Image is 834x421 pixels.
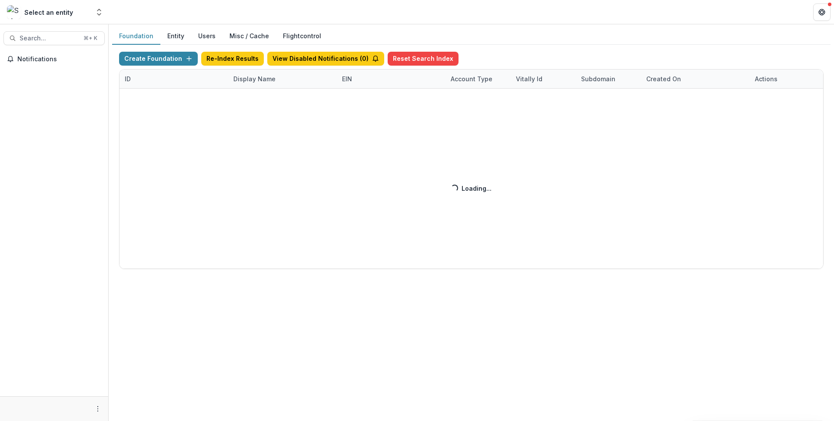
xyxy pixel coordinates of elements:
button: Search... [3,31,105,45]
button: Open entity switcher [93,3,105,21]
button: More [93,404,103,414]
div: Select an entity [24,8,73,17]
button: Misc / Cache [223,28,276,45]
span: Search... [20,35,78,42]
div: ⌘ + K [82,33,99,43]
button: Notifications [3,52,105,66]
button: Users [191,28,223,45]
button: Foundation [112,28,160,45]
button: Get Help [813,3,831,21]
span: Notifications [17,56,101,63]
button: Entity [160,28,191,45]
a: Flightcontrol [283,31,321,40]
img: Select an entity [7,5,21,19]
